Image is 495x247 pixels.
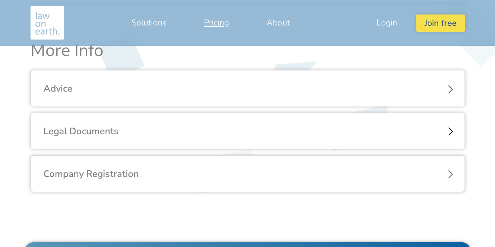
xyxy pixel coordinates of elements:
[248,13,308,32] a: About
[31,70,464,107] div: Advice
[358,13,416,32] a: Login
[416,14,464,31] button: Join free
[113,13,185,32] a: Solutions
[31,113,464,150] div: Legal Documents
[31,6,64,40] img: Making legal services accessible to everyone, anywhere, anytime
[31,40,465,61] h2: More Info
[185,13,248,32] a: Pricing
[31,156,464,192] div: Company Registration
